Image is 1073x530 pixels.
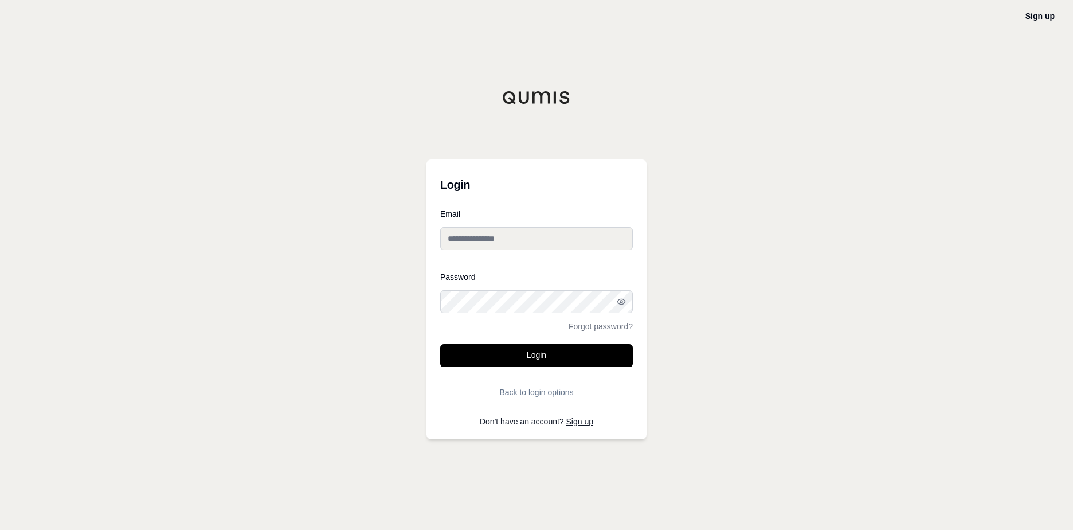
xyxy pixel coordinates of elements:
[440,173,633,196] h3: Login
[440,210,633,218] label: Email
[440,344,633,367] button: Login
[566,417,593,426] a: Sign up
[440,418,633,426] p: Don't have an account?
[440,273,633,281] label: Password
[440,381,633,404] button: Back to login options
[502,91,571,104] img: Qumis
[1025,11,1055,21] a: Sign up
[569,322,633,330] a: Forgot password?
